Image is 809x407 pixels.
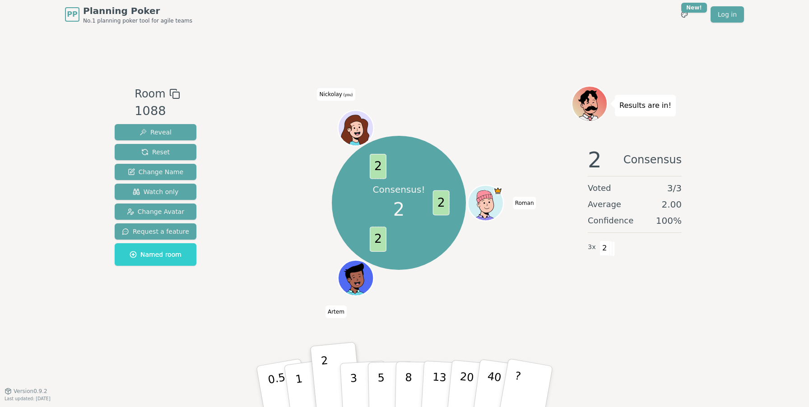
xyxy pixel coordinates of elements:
[432,190,449,215] span: 2
[588,214,633,227] span: Confidence
[83,5,192,17] span: Planning Poker
[393,196,404,223] span: 2
[588,242,596,252] span: 3 x
[661,198,682,211] span: 2.00
[369,154,386,179] span: 2
[67,9,77,20] span: PP
[127,207,185,216] span: Change Avatar
[135,86,165,102] span: Room
[588,198,621,211] span: Average
[656,214,682,227] span: 100 %
[369,227,386,252] span: 2
[115,144,196,160] button: Reset
[600,240,610,256] span: 2
[115,203,196,220] button: Change Avatar
[128,167,183,176] span: Change Name
[513,197,536,209] span: Click to change your name
[342,93,353,97] span: (you)
[14,388,47,395] span: Version 0.9.2
[133,187,179,196] span: Watch only
[115,243,196,266] button: Named room
[321,354,332,403] p: 2
[115,184,196,200] button: Watch only
[65,5,192,24] a: PPPlanning PokerNo.1 planning poker tool for agile teams
[493,186,502,195] span: Roman is the host
[115,223,196,240] button: Request a feature
[681,3,707,13] div: New!
[83,17,192,24] span: No.1 planning poker tool for agile teams
[619,99,671,112] p: Results are in!
[325,305,347,318] span: Click to change your name
[139,128,172,137] span: Reveal
[588,149,602,171] span: 2
[667,182,682,194] span: 3 / 3
[5,388,47,395] button: Version0.9.2
[676,6,693,23] button: New!
[130,250,181,259] span: Named room
[115,124,196,140] button: Reveal
[122,227,189,236] span: Request a feature
[339,111,372,145] button: Click to change your avatar
[373,183,425,196] p: Consensus!
[317,88,355,101] span: Click to change your name
[141,148,170,157] span: Reset
[623,149,682,171] span: Consensus
[588,182,611,194] span: Voted
[115,164,196,180] button: Change Name
[5,396,51,401] span: Last updated: [DATE]
[711,6,744,23] a: Log in
[135,102,180,120] div: 1088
